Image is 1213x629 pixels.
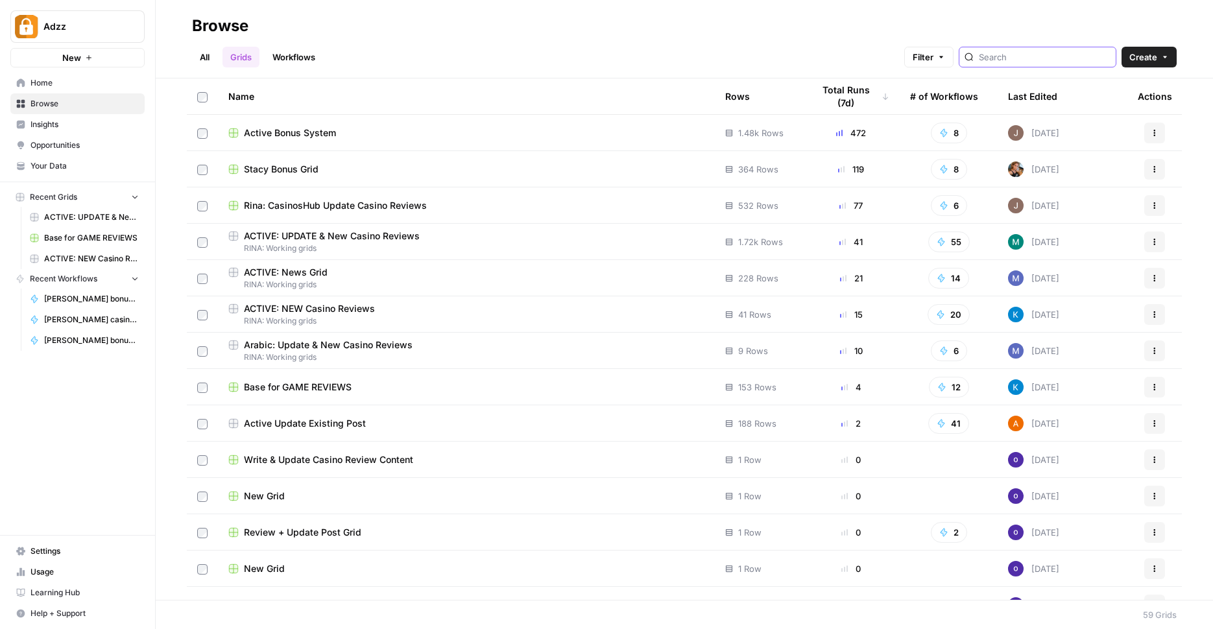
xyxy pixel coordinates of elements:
[244,163,318,176] span: Stacy Bonus Grid
[1008,125,1024,141] img: qk6vosqy2sb4ovvtvs3gguwethpi
[30,191,77,203] span: Recent Grids
[30,77,139,89] span: Home
[10,48,145,67] button: New
[813,235,889,248] div: 41
[10,135,145,156] a: Opportunities
[228,279,704,291] span: RINA: Working grids
[10,114,145,135] a: Insights
[979,51,1111,64] input: Search
[738,308,771,321] span: 41 Rows
[928,304,970,325] button: 20
[244,302,375,315] span: ACTIVE: NEW Casino Reviews
[44,211,139,223] span: ACTIVE: UPDATE & New Casino Reviews
[244,417,366,430] span: Active Update Existing Post
[228,266,704,291] a: ACTIVE: News GridRINA: Working grids
[10,10,145,43] button: Workspace: Adzz
[1008,234,1059,250] div: [DATE]
[738,417,776,430] span: 188 Rows
[10,156,145,176] a: Your Data
[244,381,352,394] span: Base for GAME REVIEWS
[1008,488,1059,504] div: [DATE]
[1008,416,1059,431] div: [DATE]
[910,78,978,114] div: # of Workflows
[30,139,139,151] span: Opportunities
[1008,597,1059,613] div: [DATE]
[929,377,969,398] button: 12
[1008,307,1059,322] div: [DATE]
[813,526,889,539] div: 0
[228,163,704,176] a: Stacy Bonus Grid
[1008,488,1024,504] img: c47u9ku7g2b7umnumlgy64eel5a2
[228,302,704,327] a: ACTIVE: NEW Casino ReviewsRINA: Working grids
[244,266,328,279] span: ACTIVE: News Grid
[222,47,259,67] a: Grids
[30,566,139,578] span: Usage
[738,526,762,539] span: 1 Row
[1008,343,1059,359] div: [DATE]
[228,599,704,611] a: Bonus System Grid
[228,526,704,539] a: Review + Update Post Grid
[1008,525,1024,540] img: c47u9ku7g2b7umnumlgy64eel5a2
[265,47,323,67] a: Workflows
[813,490,889,503] div: 0
[192,47,217,67] a: All
[1008,416,1024,431] img: 1uqwqwywk0hvkeqipwlzjk5gjbnq
[738,381,776,394] span: 153 Rows
[813,562,889,575] div: 0
[228,243,704,254] span: RINA: Working grids
[192,16,248,36] div: Browse
[813,272,889,285] div: 21
[1008,561,1059,576] div: [DATE]
[931,340,967,361] button: 6
[1008,78,1057,114] div: Last Edited
[228,199,704,212] a: Rina: CasinosHub Update Casino Reviews
[738,453,762,466] span: 1 Row
[228,78,704,114] div: Name
[228,338,704,363] a: Arabic: Update & New Casino ReviewsRINA: Working grids
[10,93,145,114] a: Browse
[1008,161,1024,177] img: nwfydx8388vtdjnj28izaazbsiv8
[44,253,139,265] span: ACTIVE: NEW Casino Reviews
[931,522,967,543] button: 2
[244,599,326,611] span: Bonus System Grid
[813,163,889,176] div: 119
[10,582,145,603] a: Learning Hub
[24,289,145,309] a: [PERSON_NAME] bonus to social media - grid specific
[928,231,970,252] button: 55
[1122,47,1177,67] button: Create
[738,490,762,503] span: 1 Row
[30,545,139,557] span: Settings
[738,344,768,357] span: 9 Rows
[10,562,145,582] a: Usage
[738,126,784,139] span: 1.48k Rows
[1008,270,1059,286] div: [DATE]
[30,273,97,285] span: Recent Workflows
[813,126,889,139] div: 472
[44,293,139,305] span: [PERSON_NAME] bonus to social media - grid specific
[228,315,704,327] span: RINA: Working grids
[738,199,778,212] span: 532 Rows
[928,268,969,289] button: 14
[24,228,145,248] a: Base for GAME REVIEWS
[24,248,145,269] a: ACTIVE: NEW Casino Reviews
[244,126,336,139] span: Active Bonus System
[928,413,969,434] button: 41
[1008,198,1024,213] img: qk6vosqy2sb4ovvtvs3gguwethpi
[813,199,889,212] div: 77
[1008,379,1024,395] img: iwdyqet48crsyhqvxhgywfzfcsin
[1008,452,1059,468] div: [DATE]
[15,15,38,38] img: Adzz Logo
[244,453,413,466] span: Write & Update Casino Review Content
[1008,198,1059,213] div: [DATE]
[10,269,145,289] button: Recent Workflows
[228,230,704,254] a: ACTIVE: UPDATE & New Casino ReviewsRINA: Working grids
[228,490,704,503] a: New Grid
[813,344,889,357] div: 10
[10,603,145,624] button: Help + Support
[244,490,285,503] span: New Grid
[228,126,704,139] a: Active Bonus System
[24,207,145,228] a: ACTIVE: UPDATE & New Casino Reviews
[1008,343,1024,359] img: nmxawk7762aq8nwt4bciot6986w0
[30,587,139,599] span: Learning Hub
[10,541,145,562] a: Settings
